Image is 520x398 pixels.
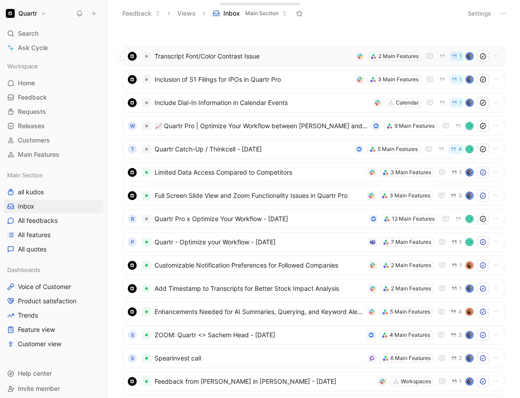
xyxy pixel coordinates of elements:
img: logo [128,191,137,200]
span: Spearinvest call [155,353,364,364]
div: Dashboards [4,263,104,277]
span: Product satisfaction [18,297,76,306]
span: Feedback from [PERSON_NAME] in [PERSON_NAME] - [DATE] [155,376,374,387]
div: 3 Main Features [390,191,430,200]
a: SZOOM: Quartr <> Sachem Head - [DATE]4 Main Features3avatar [123,325,504,345]
span: Requests [18,107,46,116]
img: avatar [466,285,473,292]
button: Settings [464,7,495,20]
img: avatar [466,262,473,268]
span: ZOOM: Quartr <> Sachem Head - [DATE] [155,330,363,340]
span: 1 [459,100,462,105]
span: Releases [18,121,45,130]
span: Feature view [18,325,55,334]
div: Help center [4,367,104,380]
a: W📈 Quartr Pro | Optimize Your Workflow between [PERSON_NAME] and [PERSON_NAME] - [DATE]9 Main Fea... [123,116,504,136]
div: Main Section [4,168,104,182]
div: S [128,331,137,339]
a: logoInclude Dial-In Information in Calendar EventsCalendar1avatar [123,93,504,113]
span: 📈 Quartr Pro | Optimize Your Workflow between [PERSON_NAME] and [PERSON_NAME] - [DATE] [155,121,368,131]
button: 4 [449,307,464,317]
span: 3 [458,332,462,338]
span: All quotes [18,245,46,254]
a: TQuartr Catch-Up / Thinkcell - [DATE]5 Main Features4C [123,139,504,159]
div: 12 Main Features [392,214,435,223]
a: logoLimited Data Access Compared to Competitors3 Main Features1avatar [123,163,504,182]
div: Search [4,27,104,40]
span: 3 [458,193,462,198]
a: Feedback [4,91,104,104]
div: 4 Main Features [390,331,430,339]
div: P [128,238,137,247]
button: 1 [449,51,464,61]
img: avatar [466,169,473,176]
span: Search [18,28,38,39]
div: 5 Main Features [390,307,430,316]
div: 2 Main Features [391,284,431,293]
img: avatar [466,53,473,59]
img: logo [128,307,137,316]
h1: Quartr [18,9,37,17]
button: Views [173,7,200,20]
span: 1 [459,286,462,291]
a: Inbox [4,200,104,213]
img: logo [128,284,137,293]
img: logo [128,377,137,386]
div: Main Sectionall kudosInboxAll feedbacksAll featuresAll quotes [4,168,104,256]
span: 1 [459,54,462,59]
button: 1 [449,284,464,293]
div: C [466,216,473,222]
span: 1 [459,77,462,82]
button: 3 [449,191,464,201]
button: 1 [449,260,464,270]
span: 4 [458,147,462,152]
span: Customer view [18,339,61,348]
span: Trends [18,311,38,320]
img: logo [128,261,137,270]
div: Workspaces [401,377,431,386]
a: Customer view [4,337,104,351]
button: 1 [449,377,464,386]
span: Add Timestamp to Transcripts for Better Stock Impact Analysis [155,283,365,294]
span: Invite member [18,385,60,392]
span: Include Dial-In Information in Calendar Events [155,97,369,108]
img: avatar [466,193,473,199]
a: logoTranscript Font/Color Contrast Issue2 Main Features1avatar [123,46,504,66]
div: S [128,354,137,363]
button: InboxMain Section [209,7,291,20]
span: Full Screen Slide View and Zoom Functionality Issues in Quartr Pro [155,190,363,201]
a: Voice of Customer [4,280,104,293]
a: All features [4,228,104,242]
span: Feedback [18,93,47,102]
button: 1 [449,237,464,247]
div: W [128,121,137,130]
span: Main Section [245,9,278,18]
img: logo [128,168,137,177]
button: Feedback [118,7,164,20]
a: PQuartr - Optimize your Workflow - [DATE]7 Main Features1C [123,232,504,252]
button: 2 [449,353,464,363]
span: Quartr Pro x Optimize Your Workflow - [DATE] [155,214,365,224]
a: Home [4,76,104,90]
span: All feedbacks [18,216,58,225]
span: Dashboards [7,265,40,274]
img: avatar [466,355,473,361]
span: Help center [18,369,52,377]
span: Inbox [223,9,240,18]
button: QuartrQuartr [4,7,49,20]
span: Workspace [7,62,38,71]
span: Enhancements Needed for AI Summaries, Querying, and Keyword Alerts [155,306,364,317]
a: Requests [4,105,104,118]
button: 1 [449,75,464,84]
a: BQuartr Pro x Optimize Your Workflow - [DATE]12 Main FeaturesC [123,209,504,229]
div: 9 Main Features [394,121,435,130]
a: logoFeedback from [PERSON_NAME] in [PERSON_NAME] - [DATE]Workspaces1avatar [123,372,504,391]
a: All quotes [4,243,104,256]
div: Calendar [396,98,419,107]
a: All feedbacks [4,214,104,227]
span: 1 [459,239,462,245]
a: Trends [4,309,104,322]
div: B [128,214,137,223]
a: Product satisfaction [4,294,104,308]
div: C [466,123,473,129]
